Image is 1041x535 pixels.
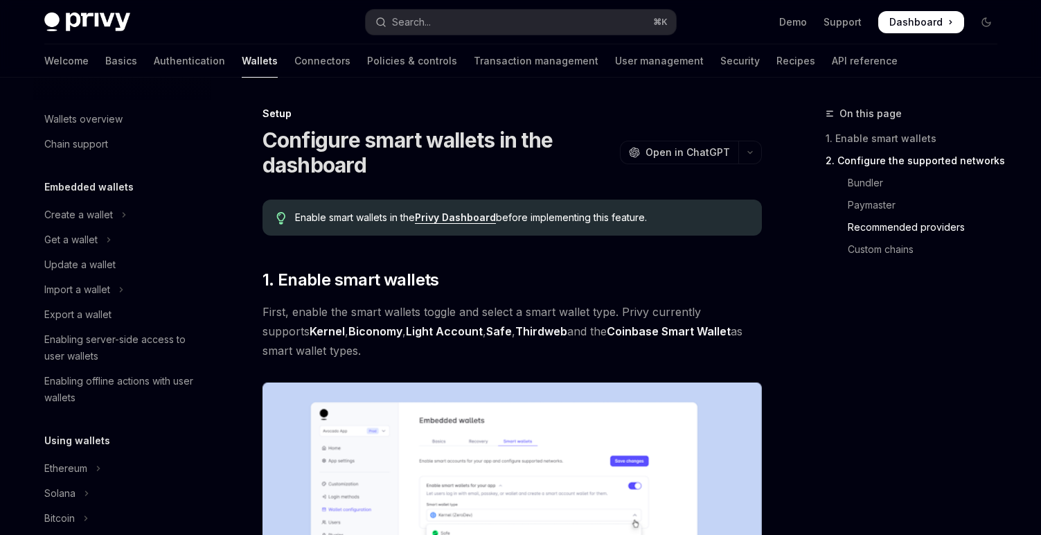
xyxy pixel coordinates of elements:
div: Create a wallet [44,207,113,223]
div: Enabling server-side access to user wallets [44,331,202,365]
a: User management [615,44,704,78]
button: Toggle Import a wallet section [33,277,211,302]
a: Coinbase Smart Wallet [607,324,731,339]
div: Setup [263,107,762,121]
a: Recommended providers [826,216,1008,238]
img: dark logo [44,12,130,32]
div: Import a wallet [44,281,110,298]
span: Dashboard [889,15,943,29]
a: Enabling server-side access to user wallets [33,327,211,369]
a: Biconomy [348,324,402,339]
a: Thirdweb [515,324,567,339]
a: Authentication [154,44,225,78]
a: API reference [832,44,898,78]
a: Wallets overview [33,107,211,132]
a: Demo [779,15,807,29]
div: Chain support [44,136,108,152]
a: Wallets [242,44,278,78]
div: Search... [392,14,431,30]
span: 1. Enable smart wallets [263,269,439,291]
div: Ethereum [44,460,87,477]
a: Chain support [33,132,211,157]
a: Paymaster [826,194,1008,216]
a: Connectors [294,44,350,78]
a: Bundler [826,172,1008,194]
button: Open search [366,10,676,35]
a: Export a wallet [33,302,211,327]
div: Export a wallet [44,306,112,323]
div: Bitcoin [44,510,75,527]
span: Enable smart wallets in the before implementing this feature. [295,211,747,225]
a: Custom chains [826,238,1008,261]
a: Update a wallet [33,252,211,277]
button: Toggle Bitcoin section [33,506,211,531]
button: Toggle Ethereum section [33,456,211,481]
a: Basics [105,44,137,78]
a: Support [824,15,862,29]
a: Enabling offline actions with user wallets [33,369,211,410]
span: First, enable the smart wallets toggle and select a smart wallet type. Privy currently supports ,... [263,302,762,360]
div: Update a wallet [44,256,116,273]
span: Open in ChatGPT [646,146,730,159]
a: Security [720,44,760,78]
button: Toggle Create a wallet section [33,202,211,227]
a: Light Account [406,324,483,339]
div: Get a wallet [44,231,98,248]
button: Open in ChatGPT [620,141,738,164]
a: Kernel [310,324,345,339]
a: Safe [486,324,512,339]
a: 1. Enable smart wallets [826,128,1008,150]
button: Toggle dark mode [975,11,997,33]
a: 2. Configure the supported networks [826,150,1008,172]
svg: Tip [276,212,286,225]
a: Recipes [776,44,815,78]
h5: Embedded wallets [44,179,134,195]
h5: Using wallets [44,432,110,449]
div: Wallets overview [44,111,123,128]
a: Privy Dashboard [415,211,496,224]
h1: Configure smart wallets in the dashboard [263,128,614,177]
a: Welcome [44,44,89,78]
span: On this page [839,105,902,122]
span: ⌘ K [653,17,668,28]
a: Dashboard [878,11,964,33]
a: Transaction management [474,44,598,78]
button: Toggle Get a wallet section [33,227,211,252]
div: Enabling offline actions with user wallets [44,373,202,406]
button: Toggle Solana section [33,481,211,506]
div: Solana [44,485,75,502]
a: Policies & controls [367,44,457,78]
